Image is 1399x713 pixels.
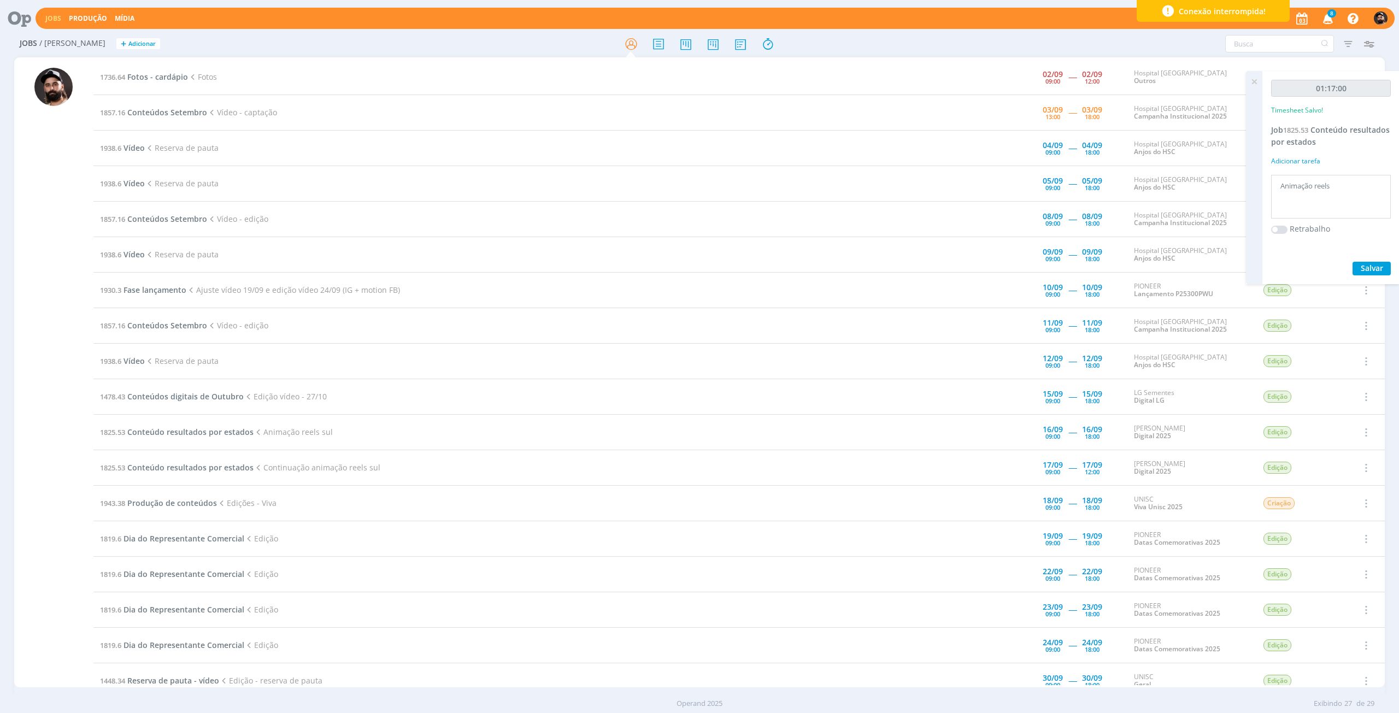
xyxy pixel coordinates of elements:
[100,250,121,260] span: 1938.6
[100,533,244,544] a: 1819.6Dia do Representante Comercial
[124,640,244,650] span: Dia do Representante Comercial
[1085,149,1100,155] div: 18:00
[1082,248,1102,256] div: 09/09
[1134,396,1165,405] a: Digital LG
[1045,398,1060,404] div: 09:00
[127,675,219,686] span: Reserva de pauta - vídeo
[1134,431,1171,440] a: Digital 2025
[100,285,186,295] a: 1930.3Fase lançamento
[100,427,254,437] a: 1825.53Conteúdo resultados por estados
[42,14,64,23] button: Jobs
[1134,247,1247,263] div: Hospital [GEOGRAPHIC_DATA]
[1134,389,1247,405] div: LG Sementes
[1068,533,1077,544] span: -----
[1263,497,1295,509] span: Criação
[1134,538,1220,547] a: Datas Comemorativas 2025
[1068,675,1077,686] span: -----
[1068,285,1077,295] span: -----
[1134,176,1247,192] div: Hospital [GEOGRAPHIC_DATA]
[1043,213,1063,220] div: 08/09
[1134,353,1247,369] div: Hospital [GEOGRAPHIC_DATA]
[207,320,268,331] span: Vídeo - edição
[1043,177,1063,185] div: 05/09
[100,179,121,188] span: 1938.6
[1134,289,1213,298] a: Lançamento P25300PWU
[1043,70,1063,78] div: 02/09
[100,249,145,260] a: 1938.6Vídeo
[115,14,134,23] a: Mídia
[100,569,244,579] a: 1819.6Dia do Representante Comercial
[66,14,110,23] button: Produção
[1085,362,1100,368] div: 18:00
[100,108,125,117] span: 1857.16
[1068,249,1077,260] span: -----
[100,178,145,188] a: 1938.6Vídeo
[111,14,138,23] button: Mídia
[100,320,207,331] a: 1857.16Conteúdos Setembro
[100,534,121,544] span: 1819.6
[1082,213,1102,220] div: 08/09
[1085,433,1100,439] div: 18:00
[1082,319,1102,327] div: 11/09
[1179,5,1266,17] span: Conexão interrompida!
[1134,460,1247,476] div: [PERSON_NAME]
[69,14,107,23] a: Produção
[1045,646,1060,652] div: 09:00
[1082,426,1102,433] div: 16/09
[207,107,277,117] span: Vídeo - captação
[1068,498,1077,508] span: -----
[1043,603,1063,611] div: 23/09
[1271,105,1323,115] p: Timesheet Salvo!
[1134,318,1247,334] div: Hospital [GEOGRAPHIC_DATA]
[1045,149,1060,155] div: 09:00
[116,38,160,50] button: +Adicionar
[127,107,207,117] span: Conteúdos Setembro
[1134,76,1156,85] a: Outros
[100,498,217,508] a: 1943.38Produção de conteúdos
[1043,426,1063,433] div: 16/09
[1263,568,1291,580] span: Edição
[1283,125,1308,135] span: 1825.53
[128,40,156,48] span: Adicionar
[1043,390,1063,398] div: 15/09
[1068,462,1077,473] span: -----
[1134,218,1227,227] a: Campanha Institucional 2025
[1082,142,1102,149] div: 04/09
[1085,256,1100,262] div: 18:00
[1134,282,1247,298] div: PIONEER
[1085,540,1100,546] div: 18:00
[1045,327,1060,333] div: 09:00
[1327,9,1336,17] span: 8
[219,675,322,686] span: Edição - reserva de pauta
[1353,262,1391,275] button: Salvar
[1085,682,1100,688] div: 18:00
[1068,107,1077,117] span: -----
[100,640,121,650] span: 1819.6
[100,569,121,579] span: 1819.6
[1085,220,1100,226] div: 18:00
[1134,680,1151,689] a: Geral
[1263,355,1291,367] span: Edição
[145,143,219,153] span: Reserva de pauta
[1134,502,1183,511] a: Viva Unisc 2025
[1263,675,1291,687] span: Edição
[1085,611,1100,617] div: 18:00
[1356,698,1365,709] span: de
[100,427,125,437] span: 1825.53
[124,178,145,188] span: Vídeo
[100,392,125,402] span: 1478.43
[1134,211,1247,227] div: Hospital [GEOGRAPHIC_DATA]
[244,569,278,579] span: Edição
[1134,602,1247,618] div: PIONEER
[1045,78,1060,84] div: 09:00
[100,72,125,82] span: 1736.64
[100,285,121,295] span: 1930.3
[1068,320,1077,331] span: -----
[1068,569,1077,579] span: -----
[1316,9,1338,28] button: 8
[1068,356,1077,366] span: -----
[100,462,254,473] a: 1825.53Conteúdo resultados por estados
[1263,604,1291,616] span: Edição
[127,498,217,508] span: Produção de conteúdos
[127,391,244,402] span: Conteúdos digitais de Outubro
